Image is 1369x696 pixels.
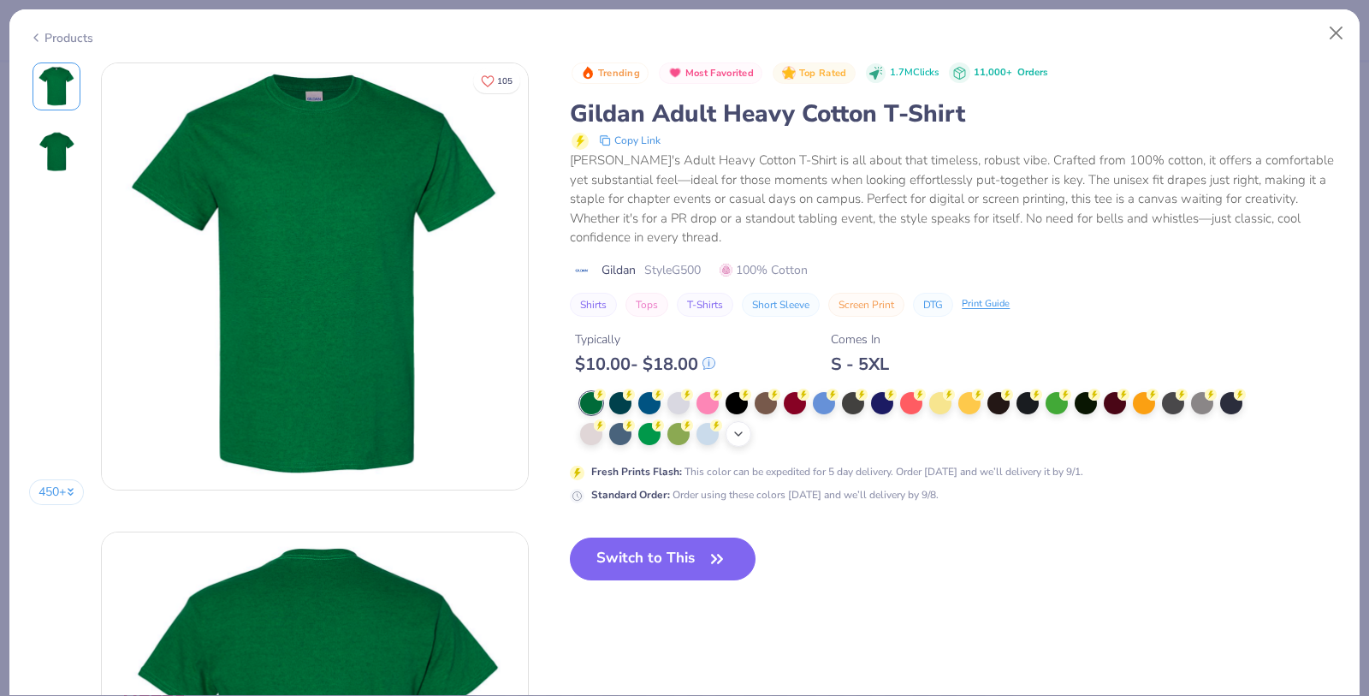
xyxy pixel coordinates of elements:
[570,538,756,580] button: Switch to This
[720,261,808,279] span: 100% Cotton
[598,68,640,78] span: Trending
[570,98,1340,130] div: Gildan Adult Heavy Cotton T-Shirt
[473,68,520,93] button: Like
[570,151,1340,247] div: [PERSON_NAME]'s Adult Heavy Cotton T-Shirt is all about that timeless, robust vibe. Crafted from ...
[742,293,820,317] button: Short Sleeve
[594,130,666,151] button: copy to clipboard
[659,62,762,85] button: Badge Button
[602,261,636,279] span: Gildan
[33,259,36,305] img: User generated content
[1017,66,1047,79] span: Orders
[575,330,715,348] div: Typically
[831,354,889,375] div: S - 5XL
[102,63,528,490] img: Front
[570,264,593,277] img: brand logo
[29,479,85,505] button: 450+
[625,293,668,317] button: Tops
[828,293,904,317] button: Screen Print
[36,66,77,107] img: Front
[33,193,36,240] img: User generated content
[572,62,649,85] button: Badge Button
[913,293,953,317] button: DTG
[581,66,595,80] img: Trending sort
[33,324,36,370] img: User generated content
[497,77,513,86] span: 105
[33,389,36,435] img: User generated content
[29,29,93,47] div: Products
[644,261,701,279] span: Style G500
[677,293,733,317] button: T-Shirts
[773,62,855,85] button: Badge Button
[890,66,939,80] span: 1.7M Clicks
[974,66,1047,80] div: 11,000+
[668,66,682,80] img: Most Favorited sort
[591,465,682,479] strong: Fresh Prints Flash :
[591,488,670,502] strong: Standard Order :
[962,297,1010,312] div: Print Guide
[591,487,939,503] div: Order using these colors [DATE] and we’ll delivery by 9/8.
[33,454,36,500] img: User generated content
[831,330,889,348] div: Comes In
[575,354,715,375] div: $ 10.00 - $ 18.00
[570,293,617,317] button: Shirts
[591,464,1083,479] div: This color can be expedited for 5 day delivery. Order [DATE] and we’ll delivery it by 9/1.
[1320,17,1353,50] button: Close
[685,68,754,78] span: Most Favorited
[799,68,847,78] span: Top Rated
[782,66,796,80] img: Top Rated sort
[36,131,77,172] img: Back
